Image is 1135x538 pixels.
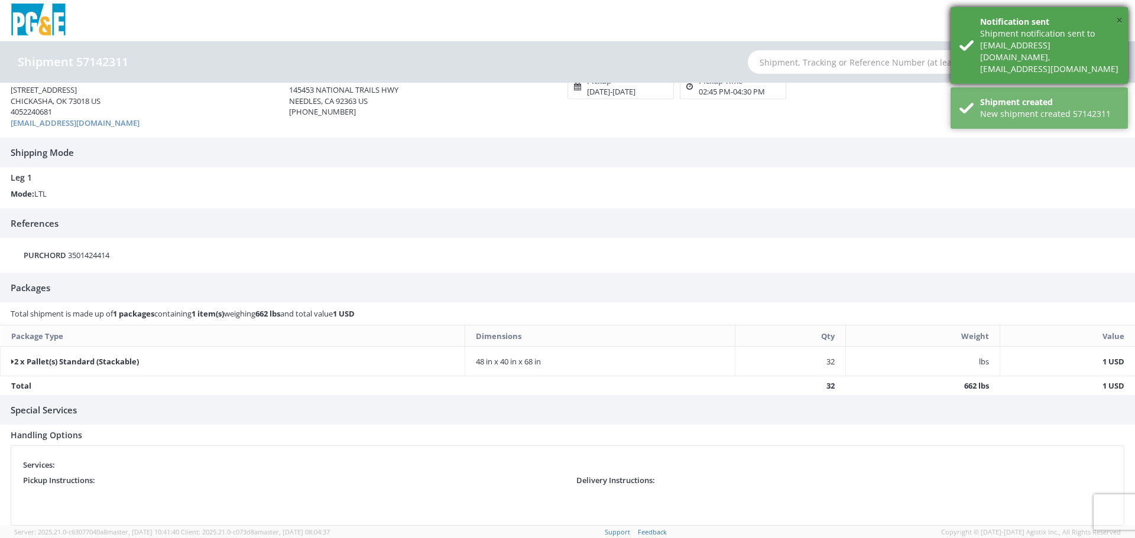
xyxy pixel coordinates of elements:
a: [EMAIL_ADDRESS][DOMAIN_NAME] [11,118,140,128]
a: Feedback [638,527,667,536]
div: Notification sent [980,16,1119,28]
span: - [610,86,612,97]
h4: Handling Options [11,431,1124,439]
strong: 1 item(s) [192,308,224,319]
div: Shipment notification sent to [EMAIL_ADDRESS][DOMAIN_NAME], [EMAIL_ADDRESS][DOMAIN_NAME] [980,28,1119,75]
span: master, [DATE] 08:04:37 [258,527,330,536]
td: 48 in x 40 in x 68 in [465,347,735,376]
span: Client: 2025.21.0-c073d8a [181,527,330,536]
div: Shipment created [980,96,1119,108]
span: Server: 2025.21.0-c63077040a8 [14,527,179,536]
div: 4052240681 [11,106,271,118]
div: [DATE] [DATE] [587,86,635,97]
td: lbs [845,347,1000,376]
input: Shipment, Tracking or Reference Number (at least 4 chars) [748,50,1043,74]
div: NEEDLES, CA 92363 US [289,96,550,107]
h5: Pickup Instructions: [23,476,95,484]
strong: 2 x Pallet(s) Standard (Stackable) [11,356,139,367]
h5: PURCHORD [24,251,66,259]
span: - [731,86,733,97]
th: Value [1000,325,1135,347]
strong: 662 lbs [255,308,280,319]
h5: Pickup [587,77,611,85]
h5: Services: [23,461,55,469]
strong: 1 USD [333,308,355,319]
img: pge-logo-06675f144f4cfa6a6814.png [9,4,68,38]
div: New shipment created 57142311 [980,108,1119,120]
div: 02:45 PM 04:30 PM [699,86,765,97]
td: 32 [735,376,846,395]
h5: Pickup Time [699,77,742,85]
td: 662 lbs [845,376,1000,395]
h5: Delivery Instructions: [576,476,655,484]
h4: Shipment 57142311 [18,56,128,69]
strong: Mode: [11,188,34,199]
th: Package Type [1,325,465,347]
strong: 1 packages [113,308,154,319]
button: × [1116,12,1123,30]
span: 3501424414 [68,250,109,260]
div: LTL [2,188,285,200]
td: Total [1,376,735,395]
th: Qty [735,325,846,347]
td: 1 USD [1000,376,1135,395]
div: 145453 NATIONAL TRAILS HWY [289,84,550,96]
div: CHICKASHA, OK 73018 US [11,96,271,107]
span: Copyright © [DATE]-[DATE] Agistix Inc., All Rights Reserved [941,527,1121,537]
th: Weight [845,325,1000,347]
div: [STREET_ADDRESS] [11,84,271,96]
strong: 1 USD [1102,356,1124,367]
div: [PHONE_NUMBER] [289,106,550,118]
a: Support [605,527,630,536]
td: 32 [735,347,846,376]
h4: Leg 1 [11,173,1124,182]
th: Dimensions [465,325,735,347]
span: master, [DATE] 10:41:40 [107,527,179,536]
